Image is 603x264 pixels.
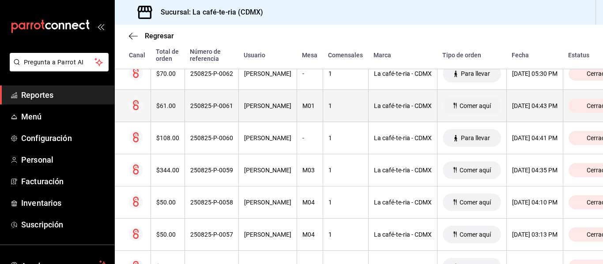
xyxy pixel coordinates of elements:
[21,111,107,123] span: Menú
[373,52,432,59] div: Marca
[190,167,233,174] div: 250825-P-0059
[190,231,233,238] div: 250825-P-0057
[328,134,363,141] div: 1
[244,102,291,109] div: [PERSON_NAME]
[156,199,179,206] div: $50.00
[302,70,317,77] div: -
[328,102,363,109] div: 1
[129,52,145,59] div: Canal
[512,134,558,141] div: [DATE] 04:41 PM
[154,7,263,18] h3: Sucursal: La café-te-ria (CDMX)
[21,89,107,101] span: Reportes
[328,199,363,206] div: 1
[156,102,179,109] div: $61.00
[244,231,291,238] div: [PERSON_NAME]
[302,231,317,238] div: M04
[156,70,179,77] div: $70.00
[456,231,494,238] span: Comer aquí
[457,134,494,141] span: Para llevar
[244,134,291,141] div: [PERSON_NAME]
[190,70,233,77] div: 250825-P-0062
[374,199,432,206] div: La café-te-ria - CDMX
[156,167,179,174] div: $344.00
[21,132,107,144] span: Configuración
[244,167,291,174] div: [PERSON_NAME]
[328,231,363,238] div: 1
[145,32,174,40] span: Regresar
[442,52,501,59] div: Tipo de orden
[244,52,291,59] div: Usuario
[512,199,558,206] div: [DATE] 04:10 PM
[302,134,317,141] div: -
[512,70,558,77] div: [DATE] 05:30 PM
[512,167,558,174] div: [DATE] 04:35 PM
[190,48,233,62] div: Número de referencia
[374,231,432,238] div: La café-te-ria - CDMX
[456,102,494,109] span: Comer aquí
[374,70,432,77] div: La café-te-ria - CDMX
[512,102,558,109] div: [DATE] 04:43 PM
[10,53,109,71] button: Pregunta a Parrot AI
[512,52,558,59] div: Fecha
[374,102,432,109] div: La café-te-ria - CDMX
[456,167,494,174] span: Comer aquí
[328,52,363,59] div: Comensales
[190,102,233,109] div: 250825-P-0061
[302,199,317,206] div: M04
[244,70,291,77] div: [PERSON_NAME]
[328,70,363,77] div: 1
[156,134,179,141] div: $108.00
[6,64,109,73] a: Pregunta a Parrot AI
[374,167,432,174] div: La café-te-ria - CDMX
[512,231,558,238] div: [DATE] 03:13 PM
[21,154,107,166] span: Personal
[190,134,233,141] div: 250825-P-0060
[374,134,432,141] div: La café-te-ria - CDMX
[21,197,107,209] span: Inventarios
[156,231,179,238] div: $50.00
[129,32,174,40] button: Regresar
[97,23,104,30] button: open_drawer_menu
[302,102,317,109] div: M01
[302,167,317,174] div: M03
[190,199,233,206] div: 250825-P-0058
[302,52,317,59] div: Mesa
[328,167,363,174] div: 1
[156,48,179,62] div: Total de orden
[456,199,494,206] span: Comer aquí
[24,58,95,67] span: Pregunta a Parrot AI
[457,70,494,77] span: Para llevar
[244,199,291,206] div: [PERSON_NAME]
[21,175,107,187] span: Facturación
[21,219,107,231] span: Suscripción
